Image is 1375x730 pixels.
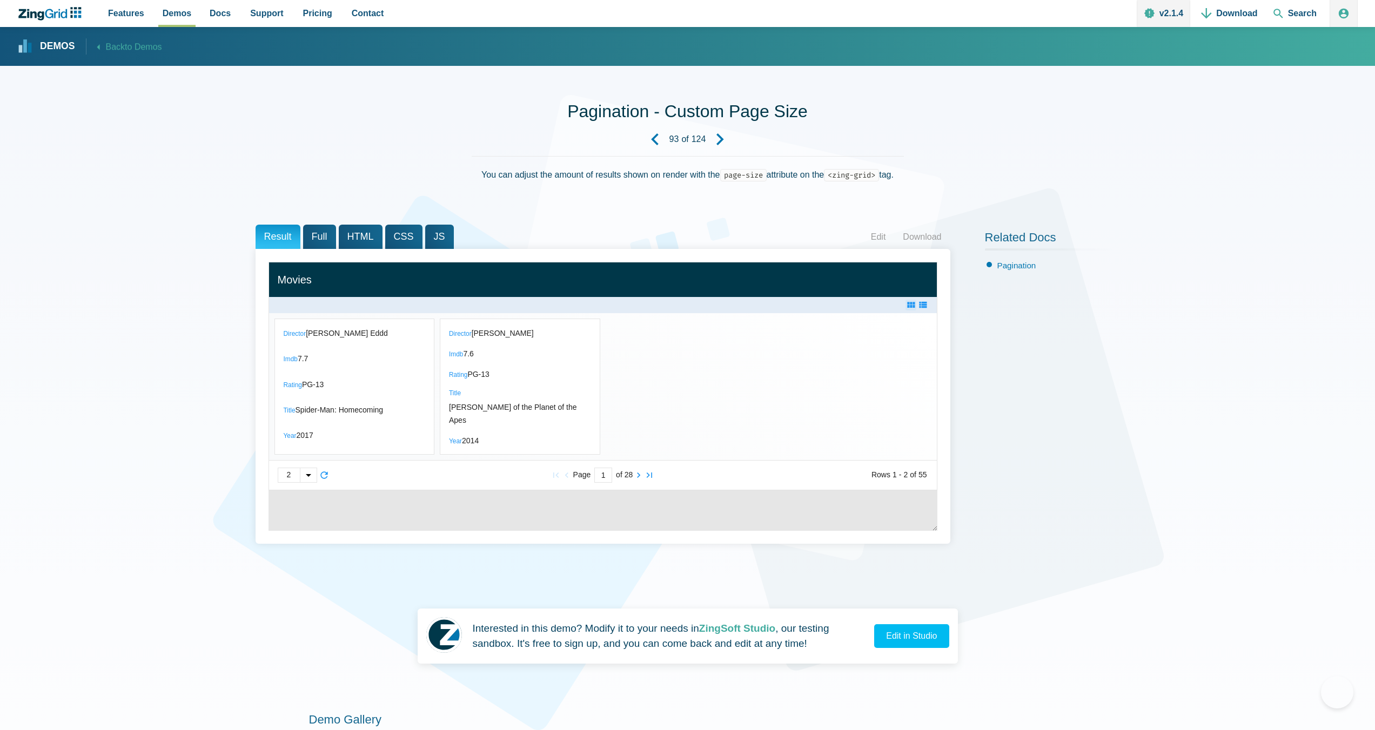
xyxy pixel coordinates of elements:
a: Pagination [997,261,1036,270]
span: Demos [163,6,191,21]
code: page-size [720,169,767,181]
div: 2014 [462,433,479,449]
input: Current Page [594,468,612,483]
span: Features [108,6,144,21]
div: Spider-Man: Homecoming [296,402,384,418]
span: Rating [284,381,302,389]
span: CSS [385,225,422,249]
zg-button: layoutrow [917,300,928,310]
span: Support [250,6,283,21]
a: Next Demo [706,125,735,154]
strong: 124 [692,135,706,144]
span: Full [303,225,336,249]
a: Download [894,229,950,245]
zg-text: Page [573,472,591,478]
a: Previous Demo [640,125,669,154]
span: Rating [449,371,467,378]
zg-text: Rows [871,472,890,478]
div: [PERSON_NAME] [472,326,534,342]
div: 2 [278,468,300,482]
zg-button: layoutcard [906,300,916,310]
strong: Demos [40,42,75,51]
div: PG-13 [302,377,324,393]
span: Result [256,225,300,249]
zg-text: of [616,472,622,478]
span: HTML [339,225,383,249]
a: Demos [18,40,75,53]
span: Year [449,437,462,445]
span: Back [106,40,162,55]
a: ZingChart Logo. Click to return to the homepage [17,7,87,21]
zg-button: prevpage [561,470,572,481]
span: Docs [210,6,231,21]
div: [PERSON_NAME] Eddd [306,326,388,342]
a: Edit in Studio [874,624,949,648]
div: Movies [278,271,928,289]
span: Imdb [449,350,463,358]
div: PG-13 [467,367,489,383]
div: 7.6 [463,346,473,362]
span: Year [284,432,297,440]
div: 7.7 [298,351,308,367]
h2: Related Docs [985,230,1120,251]
zg-button: reload [319,470,330,481]
div: You can adjust the amount of results shown on render with the attribute on the tag. [472,156,904,207]
zg-text: 28 [625,472,633,478]
zg-text: 1 [893,472,897,478]
div: 2017 [297,428,313,444]
h1: Pagination - Custom Page Size [567,100,808,125]
div: [PERSON_NAME] of the Planet of the Apes [449,400,583,429]
iframe: Toggle Customer Support [1321,676,1353,708]
strong: ZingSoft Studio [699,623,775,634]
span: JS [425,225,454,249]
a: Backto Demos [86,39,162,55]
zg-text: 2 [903,472,908,478]
zg-text: of [910,472,916,478]
zg-button: firstpage [551,470,561,481]
zg-button: lastpage [644,470,655,481]
a: Edit [862,229,895,245]
code: <zing-grid> [824,169,879,181]
p: Interested in this demo? Modify it to your needs in , our testing sandbox. It's free to sign up, ... [473,621,866,652]
span: to Demos [125,43,162,52]
zg-button: nextpage [633,470,644,481]
span: Director [449,330,472,337]
zg-text: - [899,472,902,478]
span: Title [284,407,296,414]
strong: 93 [669,135,679,144]
span: Imdb [284,355,298,363]
zg-text: 55 [918,472,927,478]
span: Title [449,389,461,397]
span: of [681,135,688,144]
span: Director [284,330,306,337]
span: Contact [352,6,384,21]
span: Pricing [303,6,332,21]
